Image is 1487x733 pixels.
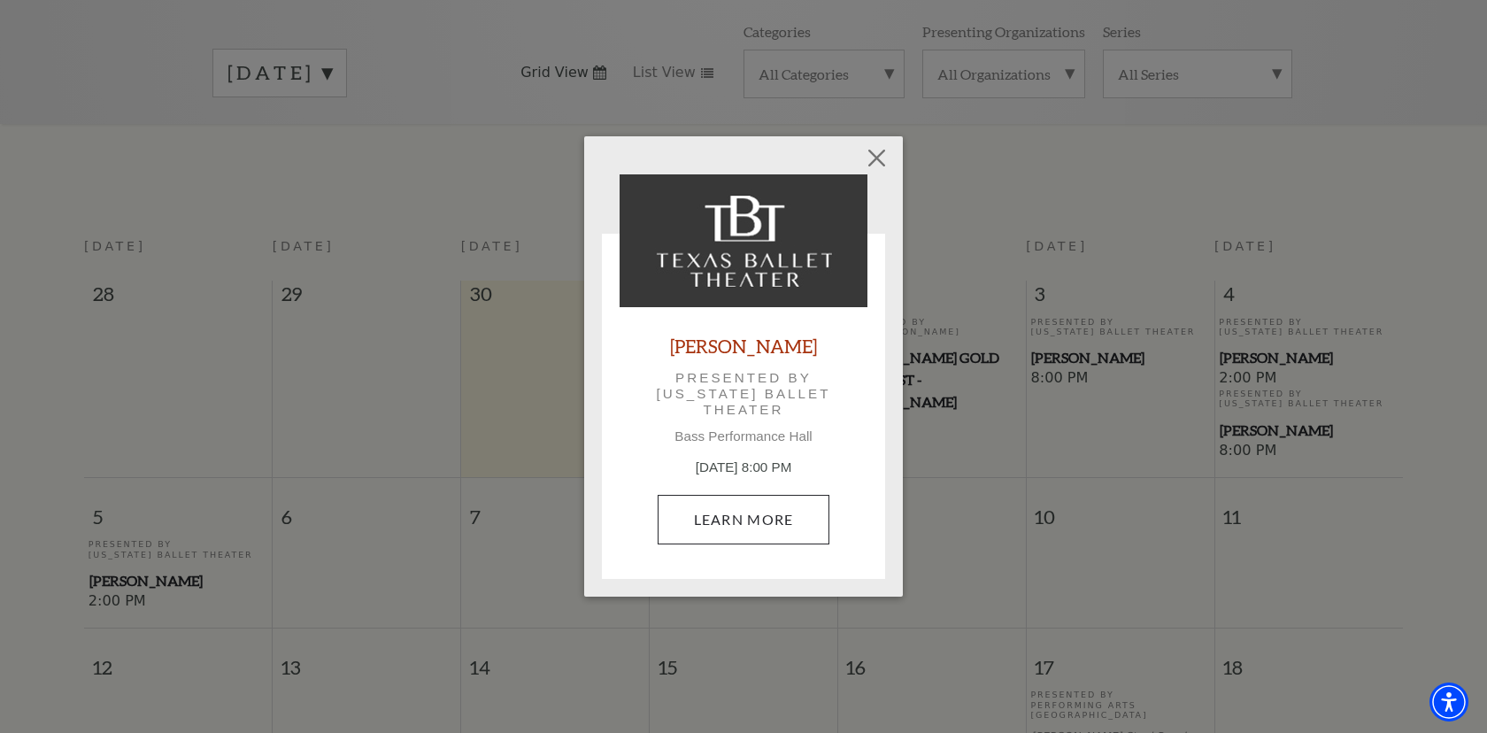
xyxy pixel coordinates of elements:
[658,495,830,544] a: October 3, 8:00 PM Learn More
[644,370,843,419] p: Presented by [US_STATE] Ballet Theater
[620,428,867,444] p: Bass Performance Hall
[670,334,817,358] a: [PERSON_NAME]
[860,142,894,175] button: Close
[620,174,867,307] img: Peter Pan
[1429,683,1468,721] div: Accessibility Menu
[620,458,867,478] p: [DATE] 8:00 PM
